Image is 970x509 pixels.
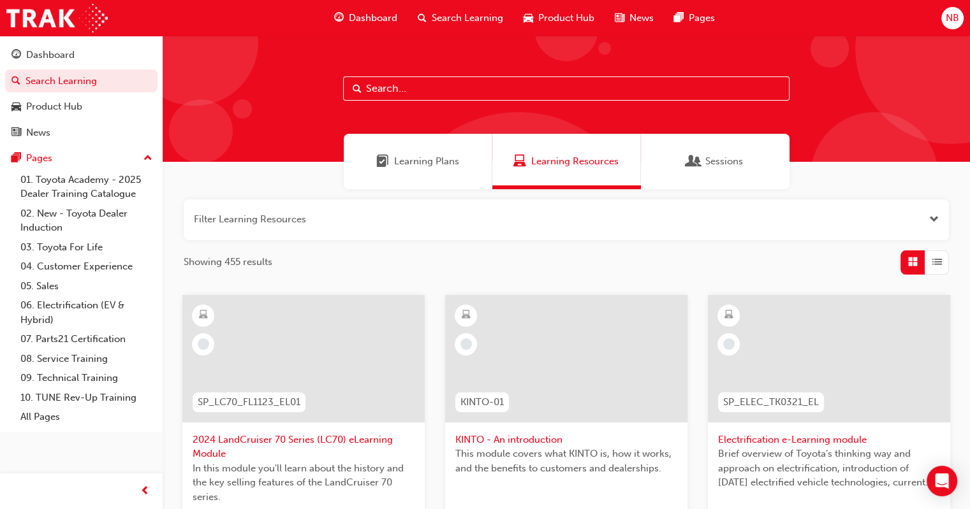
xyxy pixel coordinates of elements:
[6,4,108,32] img: Trak
[641,134,790,189] a: SessionsSessions
[193,433,415,461] span: 2024 LandCruiser 70 Series (LC70) eLearning Module
[941,7,964,29] button: NB
[193,461,415,505] span: In this module you'll learn about the history and the key selling features of the LandCruiser 70 ...
[334,10,344,26] span: guage-icon
[460,395,504,410] span: KINTO-01
[15,407,158,427] a: All Pages
[408,5,513,31] a: search-iconSearch Learning
[344,134,492,189] a: Learning PlansLearning Plans
[5,43,158,67] a: Dashboard
[26,99,82,114] div: Product Hub
[705,154,743,169] span: Sessions
[5,41,158,147] button: DashboardSearch LearningProduct HubNews
[462,307,471,324] span: learningResourceType_ELEARNING-icon
[524,10,533,26] span: car-icon
[531,154,619,169] span: Learning Resources
[674,10,684,26] span: pages-icon
[15,296,158,329] a: 06. Electrification (EV & Hybrid)
[460,338,472,350] span: learningRecordVerb_NONE-icon
[15,329,158,349] a: 07. Parts21 Certification
[723,338,735,350] span: learningRecordVerb_NONE-icon
[927,466,957,496] div: Open Intercom Messenger
[143,150,152,167] span: up-icon
[718,447,940,490] span: Brief overview of Toyota’s thinking way and approach on electrification, introduction of [DATE] e...
[5,147,158,170] button: Pages
[724,307,733,324] span: learningResourceType_ELEARNING-icon
[11,76,20,87] span: search-icon
[15,257,158,276] a: 04. Customer Experience
[15,388,158,408] a: 10. TUNE Rev-Up Training
[492,134,641,189] a: Learning ResourcesLearning Resources
[418,10,427,26] span: search-icon
[929,212,939,227] button: Open the filter
[140,484,150,499] span: prev-icon
[432,11,503,25] span: Search Learning
[5,69,158,93] a: Search Learning
[376,154,389,169] span: Learning Plans
[718,433,940,447] span: Electrification e-Learning module
[15,368,158,388] a: 09. Technical Training
[513,5,605,31] a: car-iconProduct Hub
[15,204,158,238] a: 02. New - Toyota Dealer Induction
[615,10,624,26] span: news-icon
[15,276,158,296] a: 05. Sales
[11,50,21,61] span: guage-icon
[15,170,158,204] a: 01. Toyota Academy - 2025 Dealer Training Catalogue
[687,154,700,169] span: Sessions
[5,95,158,118] a: Product Hub
[199,307,208,324] span: learningResourceType_ELEARNING-icon
[455,447,677,475] span: This module covers what KINTO is, how it works, and the benefits to customers and dealerships.
[26,125,50,140] div: News
[198,338,209,350] span: learningRecordVerb_NONE-icon
[324,5,408,31] a: guage-iconDashboard
[11,127,21,139] span: news-icon
[605,5,664,31] a: news-iconNews
[664,5,725,31] a: pages-iconPages
[723,395,819,410] span: SP_ELEC_TK0321_EL
[932,255,942,269] span: List
[394,154,459,169] span: Learning Plans
[11,101,21,113] span: car-icon
[198,395,300,410] span: SP_LC70_FL1123_EL01
[26,151,52,166] div: Pages
[689,11,715,25] span: Pages
[15,238,158,257] a: 03. Toyota For Life
[11,153,21,164] span: pages-icon
[629,11,654,25] span: News
[455,433,677,447] span: KINTO - An introduction
[946,11,959,25] span: NB
[343,76,790,101] input: Search...
[184,255,272,269] span: Showing 455 results
[908,255,918,269] span: Grid
[26,48,75,62] div: Dashboard
[349,11,397,25] span: Dashboard
[353,82,362,96] span: Search
[538,11,594,25] span: Product Hub
[15,349,158,369] a: 08. Service Training
[513,154,526,169] span: Learning Resources
[5,121,158,145] a: News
